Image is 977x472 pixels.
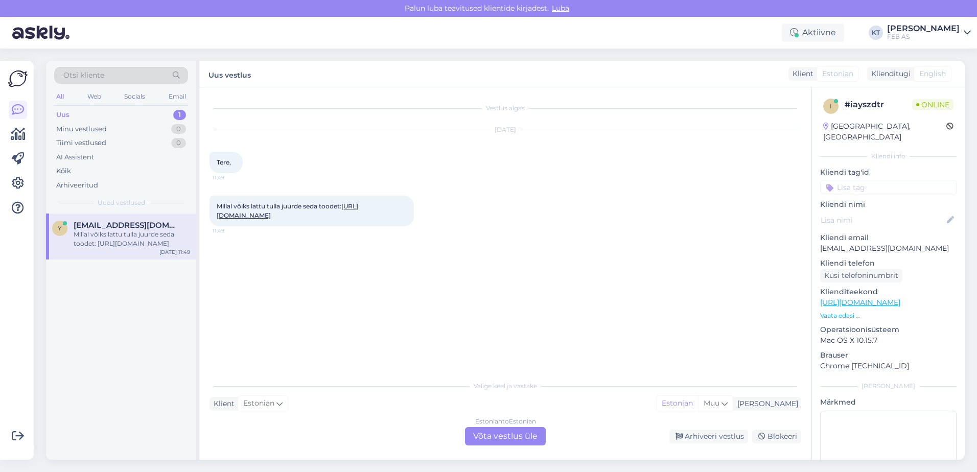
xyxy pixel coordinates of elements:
[820,287,957,297] p: Klienditeekond
[98,198,145,207] span: Uued vestlused
[820,361,957,371] p: Chrome [TECHNICAL_ID]
[845,99,912,111] div: # iayszdtr
[820,311,957,320] p: Vaata edasi ...
[752,430,801,443] div: Blokeeri
[820,180,957,195] input: Lisa tag
[465,427,546,445] div: Võta vestlus üle
[887,33,960,41] div: FEB AS
[820,298,900,307] a: [URL][DOMAIN_NAME]
[704,398,719,408] span: Muu
[74,221,180,230] span: yllipark@gmail.com
[820,269,902,282] div: Küsi telefoninumbrit
[58,224,62,232] span: y
[159,248,190,256] div: [DATE] 11:49
[56,138,106,148] div: Tiimi vestlused
[820,243,957,254] p: [EMAIL_ADDRESS][DOMAIN_NAME]
[210,382,801,391] div: Valige keel ja vastake
[821,215,945,226] input: Lisa nimi
[217,158,231,166] span: Tere,
[56,110,69,120] div: Uus
[171,124,186,134] div: 0
[822,68,853,79] span: Estonian
[820,152,957,161] div: Kliendi info
[887,25,960,33] div: [PERSON_NAME]
[171,138,186,148] div: 0
[210,104,801,113] div: Vestlus algas
[8,69,28,88] img: Askly Logo
[820,199,957,210] p: Kliendi nimi
[85,90,103,103] div: Web
[867,68,911,79] div: Klienditugi
[820,258,957,269] p: Kliendi telefon
[173,110,186,120] div: 1
[167,90,188,103] div: Email
[475,417,536,426] div: Estonian to Estonian
[122,90,147,103] div: Socials
[657,396,698,411] div: Estonian
[669,430,748,443] div: Arhiveeri vestlus
[217,202,358,219] span: Millal võiks lattu tulla juurde seda toodet:
[208,67,251,81] label: Uus vestlus
[782,23,844,42] div: Aktiivne
[820,350,957,361] p: Brauser
[733,398,798,409] div: [PERSON_NAME]
[820,382,957,391] div: [PERSON_NAME]
[54,90,66,103] div: All
[74,230,190,248] div: Millal võiks lattu tulla juurde seda toodet: [URL][DOMAIN_NAME]
[912,99,953,110] span: Online
[56,166,71,176] div: Kõik
[820,324,957,335] p: Operatsioonisüsteem
[243,398,274,409] span: Estonian
[820,232,957,243] p: Kliendi email
[213,174,251,181] span: 11:49
[869,26,883,40] div: KT
[63,70,104,81] span: Otsi kliente
[210,398,235,409] div: Klient
[213,227,251,234] span: 11:49
[56,152,94,162] div: AI Assistent
[820,397,957,408] p: Märkmed
[56,180,98,191] div: Arhiveeritud
[56,124,107,134] div: Minu vestlused
[210,125,801,134] div: [DATE]
[820,335,957,346] p: Mac OS X 10.15.7
[549,4,572,13] span: Luba
[788,68,813,79] div: Klient
[919,68,946,79] span: English
[823,121,946,143] div: [GEOGRAPHIC_DATA], [GEOGRAPHIC_DATA]
[830,102,832,110] span: i
[820,167,957,178] p: Kliendi tag'id
[887,25,971,41] a: [PERSON_NAME]FEB AS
